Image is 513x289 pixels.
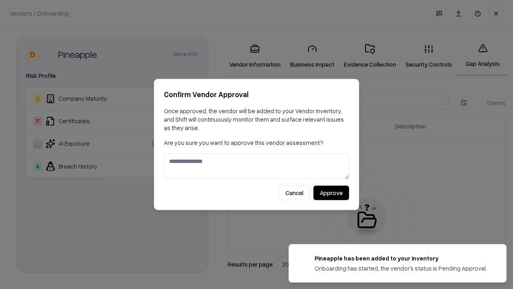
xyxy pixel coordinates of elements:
div: Pineapple has been added to your inventory [315,254,487,263]
p: Once approved, the vendor will be added to your Vendor Inventory, and Shift will continuously mon... [164,107,349,132]
img: pineappleenergy.com [299,254,308,264]
div: Onboarding has started, the vendor's status is Pending Approval. [315,264,487,273]
p: Are you sure you want to approve this vendor assessment? [164,138,349,147]
h2: Confirm Vendor Approval [164,89,349,100]
button: Approve [313,186,349,200]
button: Cancel [279,186,310,200]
